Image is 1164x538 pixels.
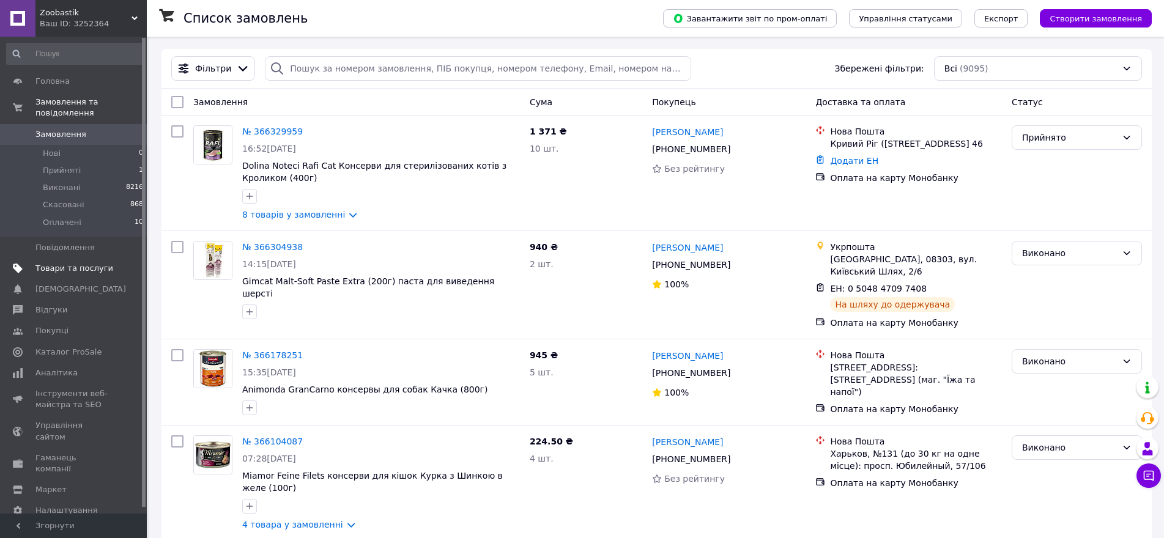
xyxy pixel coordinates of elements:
a: № 366304938 [242,242,303,252]
div: Нова Пошта [830,435,1002,448]
span: Налаштування [35,505,98,516]
div: Оплата на карту Монобанку [830,317,1002,329]
span: Управління сайтом [35,420,113,442]
a: Animonda GranCarno консервы для собак Качка (800г) [242,385,487,394]
span: 100% [664,279,689,289]
a: 8 товарів у замовленні [242,210,345,219]
span: Скасовані [43,199,84,210]
span: 5 шт. [530,367,554,377]
button: Створити замовлення [1040,9,1152,28]
a: Фото товару [193,435,232,474]
div: [PHONE_NUMBER] [650,364,733,381]
div: Нова Пошта [830,125,1002,138]
a: [PERSON_NAME] [652,126,723,138]
div: Прийнято [1022,131,1117,144]
span: 10 [135,217,143,228]
input: Пошук [6,43,144,65]
span: 8216 [126,182,143,193]
a: № 366178251 [242,350,303,360]
span: Zoobastik [40,7,132,18]
span: 1 [139,165,143,176]
h1: Список замовлень [183,11,308,26]
span: Замовлення [193,97,248,107]
a: Gimcat Malt-Soft Paste Extra (200г) паста для виведення шерсті [242,276,494,298]
span: 2 шт. [530,259,554,269]
span: 14:15[DATE] [242,259,296,269]
div: Нова Пошта [830,349,1002,361]
span: 15:35[DATE] [242,367,296,377]
a: № 366104087 [242,437,303,446]
a: Фото товару [193,125,232,164]
span: Створити замовлення [1050,14,1142,23]
img: Фото товару [194,241,232,279]
span: Виконані [43,182,81,193]
button: Експорт [974,9,1028,28]
div: [PHONE_NUMBER] [650,256,733,273]
span: 868 [130,199,143,210]
span: Управління статусами [859,14,952,23]
a: [PERSON_NAME] [652,436,723,448]
button: Завантажити звіт по пром-оплаті [663,9,837,28]
span: Замовлення [35,129,86,140]
div: Оплата на карту Монобанку [830,172,1002,184]
a: Додати ЕН [830,156,878,166]
div: Виконано [1022,441,1117,454]
div: Укрпошта [830,241,1002,253]
span: Замовлення та повідомлення [35,97,147,119]
span: 224.50 ₴ [530,437,573,446]
span: [DEMOGRAPHIC_DATA] [35,284,126,295]
span: 100% [664,388,689,397]
span: Прийняті [43,165,81,176]
div: Ваш ID: 3252364 [40,18,147,29]
span: Cума [530,97,552,107]
div: [PHONE_NUMBER] [650,141,733,158]
span: 4 шт. [530,454,554,463]
span: Інструменти веб-майстра та SEO [35,388,113,410]
span: Каталог ProSale [35,347,102,358]
button: Чат з покупцем [1136,463,1161,488]
span: 945 ₴ [530,350,558,360]
span: 07:28[DATE] [242,454,296,463]
span: Без рейтингу [664,164,725,174]
div: Оплата на карту Монобанку [830,403,1002,415]
a: Фото товару [193,241,232,280]
a: [PERSON_NAME] [652,350,723,362]
div: [STREET_ADDRESS]: [STREET_ADDRESS] (маг. "Їжа та напої") [830,361,1002,398]
span: Покупці [35,325,69,336]
span: Завантажити звіт по пром-оплаті [673,13,827,24]
div: Кривий Ріг ([STREET_ADDRESS] 46 [830,138,1002,150]
input: Пошук за номером замовлення, ПІБ покупця, номером телефону, Email, номером накладної [265,56,691,81]
span: Відгуки [35,304,67,315]
div: Харьков, №131 (до 30 кг на одне місце): просп. Юбилейный, 57/106 [830,448,1002,472]
img: Фото товару [194,436,232,474]
div: [GEOGRAPHIC_DATA], 08303, вул. Київський Шлях, 2/6 [830,253,1002,278]
a: № 366329959 [242,127,303,136]
span: Miamor Feine Filets консерви для кішок Курка з Шинкою в желе (100г) [242,471,503,493]
span: Збережені фільтри: [834,62,924,75]
a: Фото товару [193,349,232,388]
a: Створити замовлення [1028,13,1152,23]
a: Dolina Noteci Rafi Cat Консерви для стерилізованих котів з Кроликом (400г) [242,161,506,183]
div: Оплата на карту Монобанку [830,477,1002,489]
span: Аналітика [35,367,78,378]
div: [PHONE_NUMBER] [650,451,733,468]
span: Маркет [35,484,67,495]
span: Експорт [984,14,1018,23]
span: Головна [35,76,70,87]
span: (9095) [960,64,988,73]
span: Товари та послуги [35,263,113,274]
span: Повідомлення [35,242,95,253]
div: На шляху до одержувача [830,297,955,312]
span: Доставка та оплата [815,97,905,107]
span: Статус [1012,97,1043,107]
span: Всі [944,62,957,75]
img: Фото товару [194,350,232,388]
span: Без рейтингу [664,474,725,484]
span: 16:52[DATE] [242,144,296,153]
span: 10 шт. [530,144,559,153]
span: Фільтри [195,62,231,75]
span: Гаманець компанії [35,452,113,474]
a: 4 товара у замовленні [242,520,343,529]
